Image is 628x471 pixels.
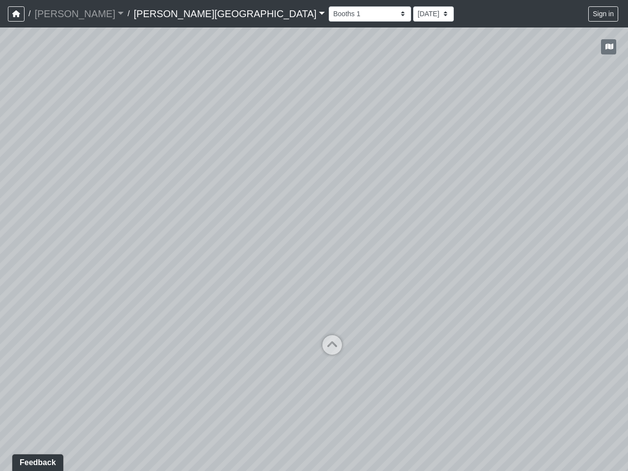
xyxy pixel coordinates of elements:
span: / [25,4,34,24]
span: / [124,4,133,24]
a: [PERSON_NAME][GEOGRAPHIC_DATA] [133,4,325,24]
iframe: Ybug feedback widget [7,451,65,471]
a: [PERSON_NAME] [34,4,124,24]
button: Sign in [588,6,618,22]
